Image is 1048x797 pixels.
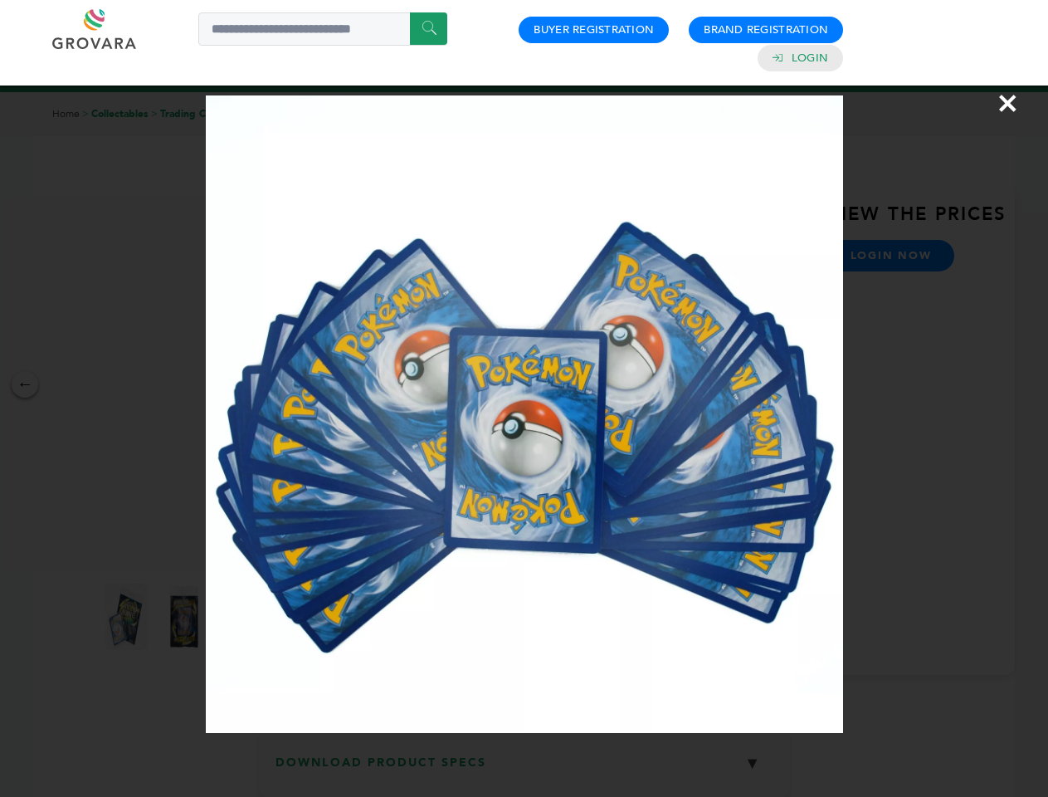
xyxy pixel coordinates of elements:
[534,22,654,37] a: Buyer Registration
[792,51,828,66] a: Login
[997,80,1019,126] span: ×
[206,95,843,733] img: Image Preview
[198,12,447,46] input: Search a product or brand...
[704,22,828,37] a: Brand Registration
